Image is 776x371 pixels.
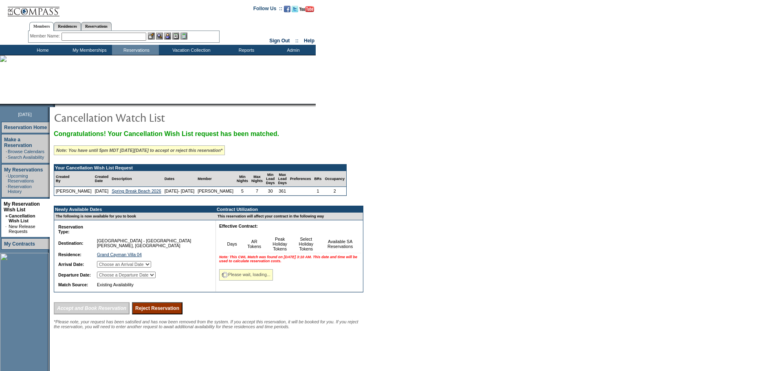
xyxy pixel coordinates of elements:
a: Residences [54,22,81,31]
td: 2 [323,187,347,195]
img: Become our fan on Facebook [284,6,290,12]
td: Newly Available Dates [54,206,211,213]
td: Peak Holiday Tokens [267,235,293,253]
img: Impersonate [164,33,171,40]
td: Reservations [112,45,159,55]
img: Follow us on Twitter [292,6,298,12]
td: Created Date [93,171,110,187]
input: Accept and Book Reservation [54,302,130,314]
td: · [6,173,7,183]
a: Spring Break Beach 2026 [112,189,161,193]
a: New Release Requests [9,224,35,234]
td: Note: This CWL Match was found on [DATE] 3:10 AM. This date and time will be used to calculate re... [218,253,361,265]
a: Reservation History [8,184,32,194]
td: 361 [276,187,288,195]
td: 1 [313,187,323,195]
td: Existing Availability [95,281,209,289]
a: Upcoming Reservations [8,173,34,183]
img: Reservations [172,33,179,40]
td: My Memberships [65,45,112,55]
b: Arrival Date: [58,262,84,267]
b: Match Source: [58,282,88,287]
td: Your Cancellation Wish List Request [54,165,346,171]
td: Follow Us :: [253,5,282,15]
td: Max Lead Days [276,171,288,187]
span: *Please note, your request has been satisfied and has now been removed from the system. If you ac... [54,319,358,329]
div: Please wait, loading... [219,269,273,281]
a: Members [29,22,54,31]
td: [PERSON_NAME] [54,187,93,195]
span: [DATE] [18,112,32,117]
td: The following is now available for you to book [54,213,211,220]
b: Residence: [58,252,81,257]
td: BRs [313,171,323,187]
b: Destination: [58,241,84,246]
a: Reservation Home [4,125,47,130]
td: Vacation Collection [159,45,222,55]
td: Description [110,171,163,187]
a: Sign Out [269,38,290,44]
a: Browse Calendars [8,149,44,154]
a: My Reservations [4,167,43,173]
td: [DATE]- [DATE] [163,187,196,195]
a: My Contracts [4,241,35,247]
td: Home [18,45,65,55]
td: Contract Utilization [216,206,363,213]
input: Reject Reservation [132,302,182,314]
img: View [156,33,163,40]
td: · [5,224,8,234]
td: Available SA Reservations [319,235,361,253]
b: Reservation Type: [58,224,83,234]
img: b_calculator.gif [180,33,187,40]
a: Make a Reservation [4,137,32,148]
i: Note: You have until 5pm MDT [DATE][DATE] to accept or reject this reservation* [56,148,222,153]
td: 7 [250,187,264,195]
img: b_edit.gif [148,33,155,40]
td: AR Tokens [242,235,267,253]
td: This reservation will affect your contract in the following way [216,213,363,220]
td: [DATE] [93,187,110,195]
td: · [6,155,7,160]
td: Created By [54,171,93,187]
a: My Reservation Wish List [4,201,40,213]
img: Subscribe to our YouTube Channel [299,6,314,12]
a: Follow us on Twitter [292,8,298,13]
td: Min Nights [235,171,250,187]
td: 5 [235,187,250,195]
a: Grand Cayman Villa 04 [97,252,142,257]
td: Member [196,171,235,187]
b: Effective Contract: [219,224,258,228]
td: Preferences [288,171,313,187]
td: · [6,149,7,154]
td: Select Holiday Tokens [293,235,319,253]
img: pgTtlCancellationNotification.gif [54,109,217,125]
td: Min Lead Days [264,171,277,187]
div: Member Name: [30,33,62,40]
img: blank.gif [55,104,56,107]
span: :: [295,38,299,44]
a: Search Availability [8,155,44,160]
a: Cancellation Wish List [9,213,35,223]
td: Dates [163,171,196,187]
img: promoShadowLeftCorner.gif [52,104,55,107]
a: Subscribe to our YouTube Channel [299,8,314,13]
b: » [5,213,8,218]
td: Max Nights [250,171,264,187]
td: [PERSON_NAME] [196,187,235,195]
a: Reservations [81,22,112,31]
span: Congratulations! Your Cancellation Wish List request has been matched. [54,130,279,137]
td: [GEOGRAPHIC_DATA] - [GEOGRAPHIC_DATA][PERSON_NAME], [GEOGRAPHIC_DATA] [95,237,209,250]
td: 30 [264,187,277,195]
td: · [6,184,7,194]
td: Reports [222,45,269,55]
td: Days [222,235,242,253]
b: Departure Date: [58,272,91,277]
td: Admin [269,45,316,55]
a: Become our fan on Facebook [284,8,290,13]
td: Occupancy [323,171,347,187]
a: Help [304,38,314,44]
